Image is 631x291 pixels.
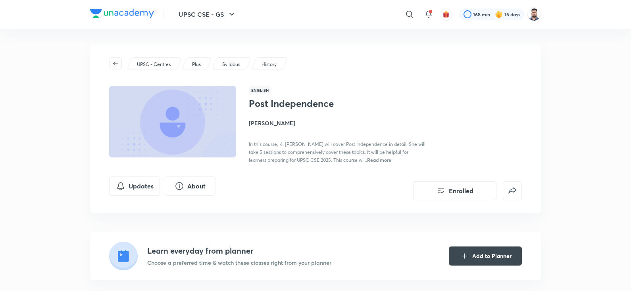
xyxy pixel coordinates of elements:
img: Maharaj Singh [527,8,541,21]
p: Choose a preferred time & watch these classes right from your planner [147,258,331,267]
span: Read more [367,157,391,163]
button: Add to Planner [449,246,522,266]
a: History [260,61,278,68]
h1: Post Independence [249,98,379,109]
h4: [PERSON_NAME] [249,119,427,127]
p: Syllabus [222,61,240,68]
span: English [249,86,271,95]
a: Syllabus [221,61,242,68]
button: false [503,181,522,200]
button: Updates [109,177,160,196]
img: avatar [442,11,450,18]
a: Company Logo [90,9,154,20]
p: Plus [192,61,201,68]
span: In this course, K. [PERSON_NAME] will cover Post Independence in detail. She will take 5 sessions... [249,141,425,163]
img: streak [495,10,503,18]
p: UPSC - Centres [137,61,171,68]
a: Plus [191,61,202,68]
button: avatar [440,8,452,21]
h4: Learn everyday from planner [147,245,331,257]
a: UPSC - Centres [136,61,172,68]
img: Company Logo [90,9,154,18]
button: UPSC CSE - GS [174,6,241,22]
img: Thumbnail [108,85,237,158]
button: About [165,177,215,196]
button: Enrolled [413,181,496,200]
p: History [262,61,277,68]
